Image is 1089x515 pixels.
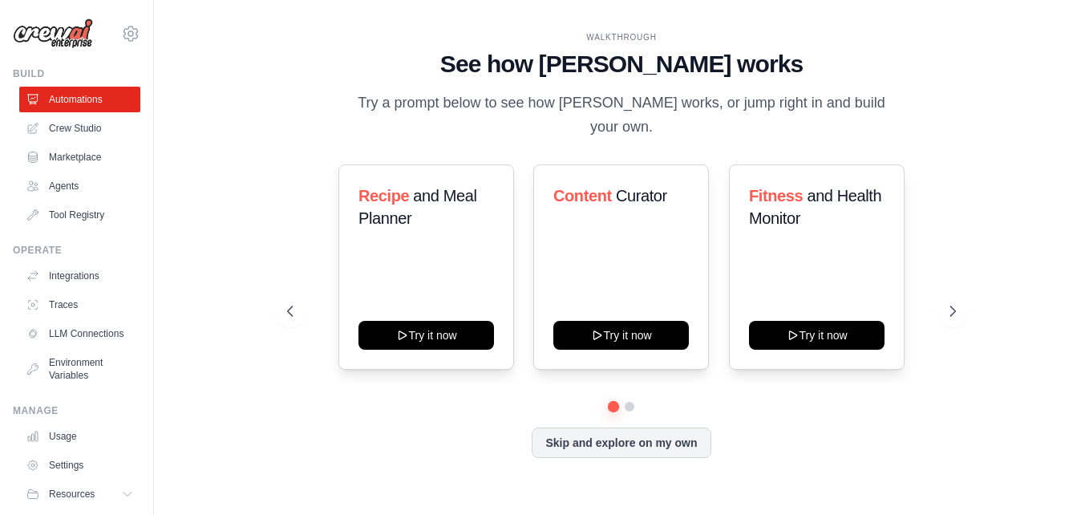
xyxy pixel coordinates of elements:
[553,321,689,350] button: Try it now
[352,91,891,139] p: Try a prompt below to see how [PERSON_NAME] works, or jump right in and build your own.
[287,31,956,43] div: WALKTHROUGH
[13,18,93,49] img: Logo
[749,187,803,205] span: Fitness
[19,87,140,112] a: Automations
[13,404,140,417] div: Manage
[287,50,956,79] h1: See how [PERSON_NAME] works
[358,187,476,227] span: and Meal Planner
[49,488,95,501] span: Resources
[749,321,885,350] button: Try it now
[19,424,140,449] a: Usage
[749,187,881,227] span: and Health Monitor
[19,202,140,228] a: Tool Registry
[19,350,140,388] a: Environment Variables
[358,321,494,350] button: Try it now
[616,187,667,205] span: Curator
[532,428,710,458] button: Skip and explore on my own
[19,263,140,289] a: Integrations
[553,187,612,205] span: Content
[19,292,140,318] a: Traces
[19,116,140,141] a: Crew Studio
[13,67,140,80] div: Build
[19,173,140,199] a: Agents
[19,481,140,507] button: Resources
[19,144,140,170] a: Marketplace
[13,244,140,257] div: Operate
[19,321,140,347] a: LLM Connections
[19,452,140,478] a: Settings
[358,187,409,205] span: Recipe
